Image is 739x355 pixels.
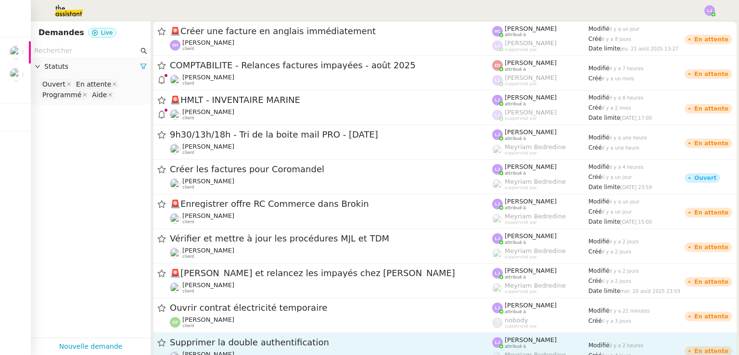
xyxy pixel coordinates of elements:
span: il y a 2 jours [610,268,639,274]
span: il y a un jour [610,26,639,32]
span: 9h30/13h/18h - Tri de la boite mail PRO - [DATE] [170,130,492,139]
span: client [182,185,194,190]
span: attribué à [505,240,526,245]
img: svg [492,95,503,105]
app-user-detailed-label: client [170,108,492,121]
div: En attente [694,140,728,146]
span: 🚨 [170,268,180,278]
span: Modifié [588,198,610,205]
span: nobody [505,317,528,324]
span: il y a un jour [602,175,632,180]
span: Créé [588,317,602,324]
nz-select-item: Ouvert [40,79,73,89]
span: suppervisé par [505,324,537,329]
div: En attente [694,106,728,112]
div: Ouvert [42,80,65,89]
app-user-detailed-label: client [170,281,492,294]
img: users%2FTDxDvmCjFdN3QFePFNGdQUcJcQk1%2Favatar%2F0cfb3a67-8790-4592-a9ec-92226c678442 [170,144,180,154]
span: client [182,289,194,294]
span: il y a 2 jours [610,239,639,244]
app-user-label: attribué à [492,302,588,314]
nz-select-item: En attente [74,79,118,89]
img: users%2FNmPW3RcGagVdwlUj0SIRjiM8zA23%2Favatar%2Fb3e8f68e-88d8-429d-a2bd-00fb6f2d12db [10,68,23,81]
img: svg [170,317,180,328]
span: client [182,254,194,259]
div: En attente [76,80,111,89]
app-user-label: attribué à [492,232,588,245]
span: il y a 2 jours [602,279,631,284]
span: Créé [588,144,602,151]
span: [PERSON_NAME] [505,163,557,170]
span: attribué à [505,171,526,176]
div: En attente [694,314,728,319]
span: [PERSON_NAME] [182,247,234,254]
span: client [182,219,194,225]
span: suppervisé par [505,185,537,190]
span: [PERSON_NAME] [505,198,557,205]
img: svg [492,40,503,51]
span: Enregistrer offre RC Commerce dans Brokin [170,200,492,208]
span: suppervisé par [505,47,537,52]
nz-select-item: Programmé [40,90,89,100]
span: [PERSON_NAME] [505,267,557,274]
span: Modifié [588,94,610,101]
div: En attente [694,279,728,285]
app-user-label: suppervisé par [492,109,588,121]
img: users%2FNmPW3RcGagVdwlUj0SIRjiM8zA23%2Favatar%2Fb3e8f68e-88d8-429d-a2bd-00fb6f2d12db [170,282,180,293]
div: En attente [694,37,728,42]
app-user-label: suppervisé par [492,178,588,190]
span: [PERSON_NAME] [182,281,234,289]
div: Ouvert [694,175,716,181]
app-user-detailed-label: client [170,316,492,329]
div: En attente [694,348,728,354]
span: Date limite [588,218,620,225]
span: il y a une heure [602,145,639,151]
span: Créé [588,36,602,42]
span: il y a 7 heures [610,66,644,71]
span: attribué à [505,344,526,349]
app-user-label: suppervisé par [492,74,588,87]
app-user-label: suppervisé par [492,317,588,329]
span: client [182,150,194,155]
span: Modifié [588,164,610,170]
app-user-label: attribué à [492,128,588,141]
span: Meyriam Bedredine [505,247,566,254]
span: Modifié [588,65,610,72]
img: svg [492,110,503,120]
span: Meyriam Bedredine [505,213,566,220]
img: users%2FNmPW3RcGagVdwlUj0SIRjiM8zA23%2Favatar%2Fb3e8f68e-88d8-429d-a2bd-00fb6f2d12db [170,178,180,189]
img: svg [492,303,503,313]
img: users%2Fa6PbEmLwvGXylUqKytRPpDpAx153%2Favatar%2Ffanny.png [10,46,23,59]
span: il y a un jour [610,199,639,204]
img: svg [492,164,503,175]
span: suppervisé par [505,289,537,294]
img: svg [492,199,503,209]
span: il y a 3 jours [602,318,631,324]
span: [PERSON_NAME] [505,94,557,101]
img: svg [492,60,503,71]
span: il y a 8 jours [602,37,631,42]
div: En attente [694,71,728,77]
div: En attente [694,210,728,216]
span: il y a 2 mois [602,105,631,111]
span: [PERSON_NAME] [505,74,557,81]
span: Modifié [588,238,610,245]
app-user-detailed-label: client [170,212,492,225]
span: Créé [588,174,602,180]
app-user-detailed-label: client [170,143,492,155]
span: 🚨 [170,95,180,105]
span: [PERSON_NAME] et relancez les impayés chez [PERSON_NAME] [170,269,492,278]
app-user-detailed-label: client [170,247,492,259]
span: Modifié [588,134,610,141]
span: il y a 8 heures [610,95,644,101]
nz-page-header-title: Demandes [38,26,84,39]
div: Aide [92,90,107,99]
span: [PERSON_NAME] [505,128,557,136]
img: users%2FaellJyylmXSg4jqeVbanehhyYJm1%2Favatar%2Fprofile-pic%20(4).png [492,283,503,293]
img: users%2FaellJyylmXSg4jqeVbanehhyYJm1%2Favatar%2Fprofile-pic%20(4).png [492,248,503,259]
span: Date limite [588,288,620,294]
span: [PERSON_NAME] [505,25,557,32]
app-user-detailed-label: client [170,74,492,86]
img: svg [492,233,503,244]
span: [PERSON_NAME] [505,232,557,240]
